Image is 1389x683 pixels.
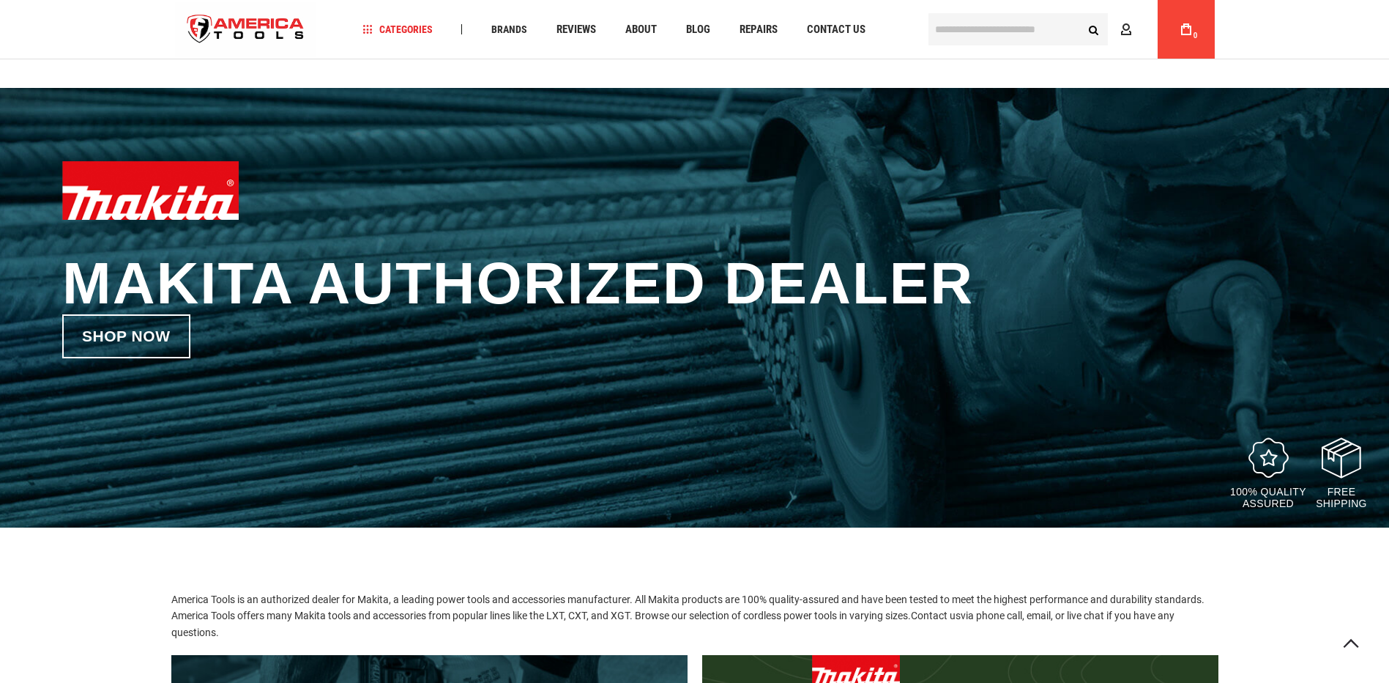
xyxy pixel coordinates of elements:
[62,253,1327,314] h1: Makita Authorized Dealer
[619,20,663,40] a: About
[1194,32,1198,40] span: 0
[686,24,710,35] span: Blog
[1228,486,1308,509] p: 100% quality assured
[160,591,1229,640] p: America Tools is an authorized dealer for Makita, a leading power tools and accessories manufactu...
[62,161,239,220] img: Makita logo
[733,20,784,40] a: Repairs
[485,20,534,40] a: Brands
[1080,15,1108,43] button: Search
[175,2,317,57] a: store logo
[1316,486,1367,509] p: Free Shipping
[550,20,603,40] a: Reviews
[740,24,778,35] span: Repairs
[807,24,865,35] span: Contact Us
[175,2,317,57] img: America Tools
[911,610,961,621] a: Contact us
[625,24,657,35] span: About
[556,24,596,35] span: Reviews
[356,20,439,40] a: Categories
[62,314,190,358] a: Shop now
[362,24,433,34] span: Categories
[679,20,717,40] a: Blog
[800,20,872,40] a: Contact Us
[491,24,527,34] span: Brands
